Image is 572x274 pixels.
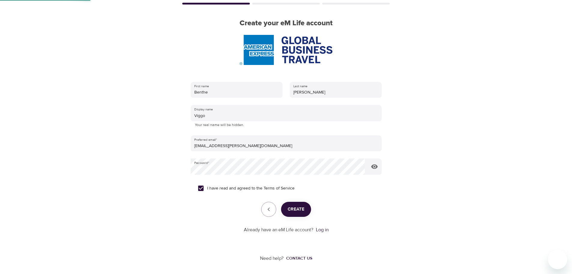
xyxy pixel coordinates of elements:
p: Your real name will be hidden. [195,122,377,128]
h2: Create your eM Life account [181,19,391,28]
a: Contact us [284,255,312,261]
iframe: Button to launch messaging window [548,250,567,269]
a: Log in [316,227,328,233]
button: Create [281,202,311,217]
img: AmEx%20GBT%20logo.png [240,35,332,65]
span: Create [288,205,304,213]
a: Terms of Service [264,185,295,192]
p: Already have an eM Life account? [244,226,313,233]
div: Contact us [286,255,312,261]
span: I have read and agreed to the [207,185,295,192]
p: Need help? [260,255,284,262]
